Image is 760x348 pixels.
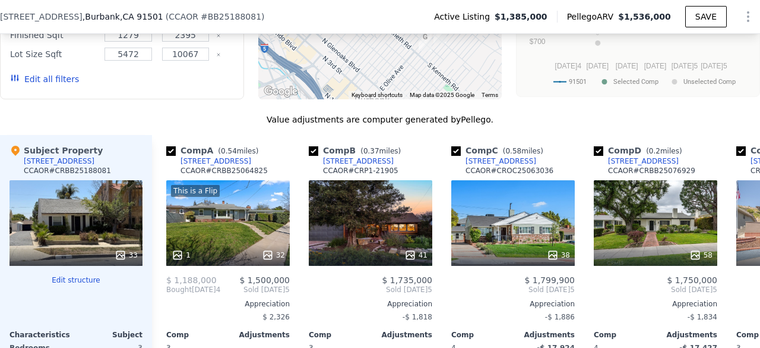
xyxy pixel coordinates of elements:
div: Comp [309,330,370,340]
text: Unselected Comp [683,78,736,86]
span: $1,385,000 [495,11,547,23]
div: Appreciation [594,299,717,309]
div: 33 [115,249,138,261]
div: [STREET_ADDRESS] [608,156,679,166]
span: CCAOR [169,12,198,21]
text: J [596,29,600,36]
div: CCAOR # CRBB25064825 [180,166,268,175]
div: Adjustments [655,330,717,340]
text: 91501 [569,78,587,86]
div: ( ) [166,11,265,23]
text: [DATE]4 [555,62,582,70]
div: Comp C [451,145,548,156]
div: Comp D [594,145,687,156]
button: Show Options [736,5,760,29]
span: -$ 1,834 [688,313,717,321]
text: [DATE]5 [672,62,698,70]
button: Keyboard shortcuts [351,91,403,99]
span: -$ 1,886 [545,313,575,321]
span: Sold [DATE]5 [309,285,432,294]
div: Comp [451,330,513,340]
div: [STREET_ADDRESS] [323,156,394,166]
span: , CA 91501 [120,12,163,21]
div: Comp A [166,145,263,156]
span: ( miles) [498,147,548,155]
img: Google [261,84,300,99]
div: Adjustments [228,330,290,340]
span: ( miles) [356,147,406,155]
span: Sold [DATE]5 [594,285,717,294]
div: Comp [166,330,228,340]
a: Terms [482,92,498,98]
div: This is a Flip [171,185,220,197]
div: [STREET_ADDRESS] [465,156,536,166]
div: Subject Property [9,145,103,156]
div: Lot Size Sqft [10,46,97,62]
span: Map data ©2025 Google [410,92,474,98]
div: Characteristics [9,330,76,340]
div: Adjustments [370,330,432,340]
div: [STREET_ADDRESS] [24,156,94,166]
text: [DATE] [644,62,667,70]
a: [STREET_ADDRESS] [166,156,251,166]
span: Sold [DATE]5 [220,285,290,294]
div: Comp B [309,145,406,156]
span: 0.58 [505,147,521,155]
span: ( miles) [641,147,686,155]
span: , Burbank [83,11,163,23]
span: Sold [DATE]5 [451,285,575,294]
div: Appreciation [451,299,575,309]
div: [STREET_ADDRESS] [180,156,251,166]
span: 0.2 [649,147,660,155]
span: Bought [166,285,192,294]
a: [STREET_ADDRESS] [594,156,679,166]
div: 41 [404,249,427,261]
a: [STREET_ADDRESS] [309,156,394,166]
text: [DATE] [616,62,638,70]
span: Pellego ARV [567,11,619,23]
div: CCAOR # CRBB25076929 [608,166,695,175]
span: 0.37 [363,147,379,155]
a: [STREET_ADDRESS] [451,156,536,166]
div: CCAOR # CRBB25188081 [24,166,111,175]
div: 38 [547,249,570,261]
text: [DATE]5 [701,62,728,70]
div: Finished Sqft [10,27,97,43]
span: $1,536,000 [618,12,671,21]
span: Active Listing [434,11,495,23]
span: -$ 1,818 [403,313,432,321]
div: 58 [689,249,712,261]
text: [DATE] [587,62,609,70]
div: 827 E Angeleno Ave [414,26,436,56]
div: CCAOR # CROC25063036 [465,166,553,175]
div: Subject [76,330,142,340]
text: Selected Comp [613,78,658,86]
span: $ 1,799,900 [524,275,575,285]
span: $ 1,188,000 [166,275,217,285]
div: Comp [594,330,655,340]
span: ( miles) [213,147,263,155]
button: Clear [216,33,221,38]
button: Clear [216,52,221,57]
div: 1 [172,249,191,261]
span: $ 1,735,000 [382,275,432,285]
div: Adjustments [513,330,575,340]
div: CCAOR # CRP1-21905 [323,166,398,175]
text: $700 [530,37,546,46]
button: Edit all filters [10,73,79,85]
button: SAVE [685,6,727,27]
div: [DATE]4 [166,285,220,294]
a: Open this area in Google Maps (opens a new window) [261,84,300,99]
span: $ 2,326 [262,313,290,321]
span: # BB25188081 [201,12,261,21]
button: Edit structure [9,275,142,285]
div: Appreciation [166,299,290,309]
span: $ 1,750,000 [667,275,717,285]
div: 32 [262,249,285,261]
div: Appreciation [309,299,432,309]
span: $ 1,500,000 [239,275,290,285]
span: 0.54 [221,147,237,155]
